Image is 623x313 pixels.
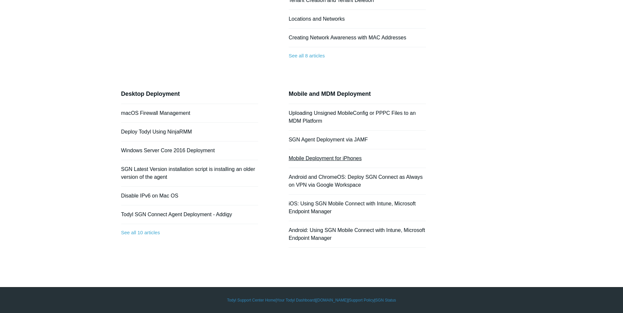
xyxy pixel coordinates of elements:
a: See all 10 articles [121,224,258,241]
a: Android and ChromeOS: Deploy SGN Connect as Always on VPN via Google Workspace [289,174,423,188]
a: Android: Using SGN Mobile Connect with Intune, Microsoft Endpoint Manager [289,227,425,241]
a: Deploy Todyl Using NinjaRMM [121,129,192,135]
a: Disable IPv6 on Mac OS [121,193,178,198]
a: Uploading Unsigned MobileConfig or PPPC Files to an MDM Platform [289,110,416,124]
a: See all 8 articles [289,47,426,65]
a: Todyl SGN Connect Agent Deployment - Addigy [121,212,232,217]
a: Desktop Deployment [121,91,180,97]
a: Support Policy [349,297,374,303]
a: SGN Status [375,297,396,303]
a: SGN Latest Version installation script is installing an older version of the agent [121,166,255,180]
a: macOS Firewall Management [121,110,190,116]
a: Mobile and MDM Deployment [289,91,371,97]
a: [DOMAIN_NAME] [316,297,348,303]
a: Windows Server Core 2016 Deployment [121,148,215,153]
a: Mobile Deployment for iPhones [289,156,362,161]
a: Locations and Networks [289,16,345,22]
a: Creating Network Awareness with MAC Addresses [289,35,406,40]
a: iOS: Using SGN Mobile Connect with Intune, Microsoft Endpoint Manager [289,201,416,214]
a: Your Todyl Dashboard [277,297,315,303]
div: | | | | [121,297,502,303]
a: Todyl Support Center Home [227,297,276,303]
a: SGN Agent Deployment via JAMF [289,137,368,142]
